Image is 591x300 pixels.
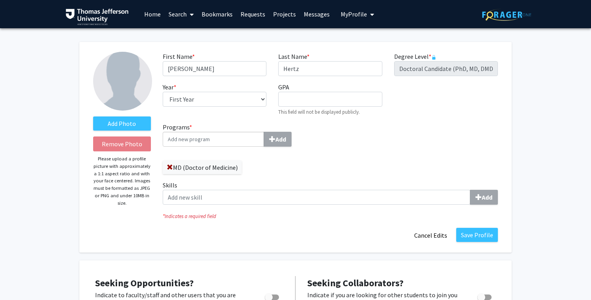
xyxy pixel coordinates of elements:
[93,116,151,131] label: AddProfile Picture
[300,0,334,28] a: Messages
[165,0,198,28] a: Search
[6,265,33,294] iframe: Chat
[163,190,470,205] input: SkillsAdd
[431,55,436,60] svg: This information is provided and automatically updated by Thomas Jefferson University and is not ...
[278,109,360,115] small: This field will not be displayed publicly.
[93,155,151,207] p: Please upload a profile picture with approximately a 1:1 aspect ratio and with your face centered...
[163,122,325,147] label: Programs
[307,277,404,289] span: Seeking Collaborators?
[269,0,300,28] a: Projects
[140,0,165,28] a: Home
[394,52,436,61] label: Degree Level
[163,132,264,147] input: Programs*Add
[66,9,128,25] img: Thomas Jefferson University Logo
[93,52,152,111] img: Profile Picture
[482,193,492,201] b: Add
[163,161,242,174] label: MD (Doctor of Medicine)
[341,10,367,18] span: My Profile
[163,82,176,92] label: Year
[278,82,289,92] label: GPA
[163,52,195,61] label: First Name
[163,213,498,220] i: Indicates a required field
[198,0,237,28] a: Bookmarks
[456,228,498,242] button: Save Profile
[275,135,286,143] b: Add
[93,136,151,151] button: Remove Photo
[278,52,310,61] label: Last Name
[264,132,292,147] button: Programs*
[482,9,531,21] img: ForagerOne Logo
[95,277,194,289] span: Seeking Opportunities?
[237,0,269,28] a: Requests
[470,190,498,205] button: Skills
[409,228,452,243] button: Cancel Edits
[163,180,498,205] label: Skills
